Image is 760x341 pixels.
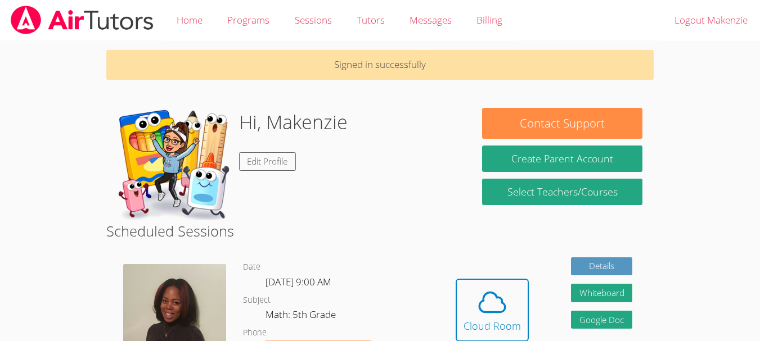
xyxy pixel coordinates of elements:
img: school%20buddies.png [118,108,230,220]
dt: Date [243,260,260,274]
span: Messages [410,13,452,26]
p: Signed in successfully [106,50,654,80]
dt: Subject [243,293,271,307]
dt: Phone [243,326,267,340]
div: Cloud Room [464,318,521,334]
h1: Hi, Makenzie [239,108,348,137]
h2: Scheduled Sessions [106,220,654,242]
button: Contact Support [482,108,642,139]
a: Google Doc [571,311,633,329]
img: airtutors_banner-c4298cdbf04f3fff15de1276eac7730deb9818008684d7c2e4769d2f7ddbe033.png [10,6,155,34]
span: [DATE] 9:00 AM [266,275,331,288]
a: Details [571,257,633,276]
a: Select Teachers/Courses [482,179,642,205]
button: Create Parent Account [482,146,642,172]
dd: Math: 5th Grade [266,307,338,326]
button: Whiteboard [571,284,633,302]
a: Edit Profile [239,152,296,171]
